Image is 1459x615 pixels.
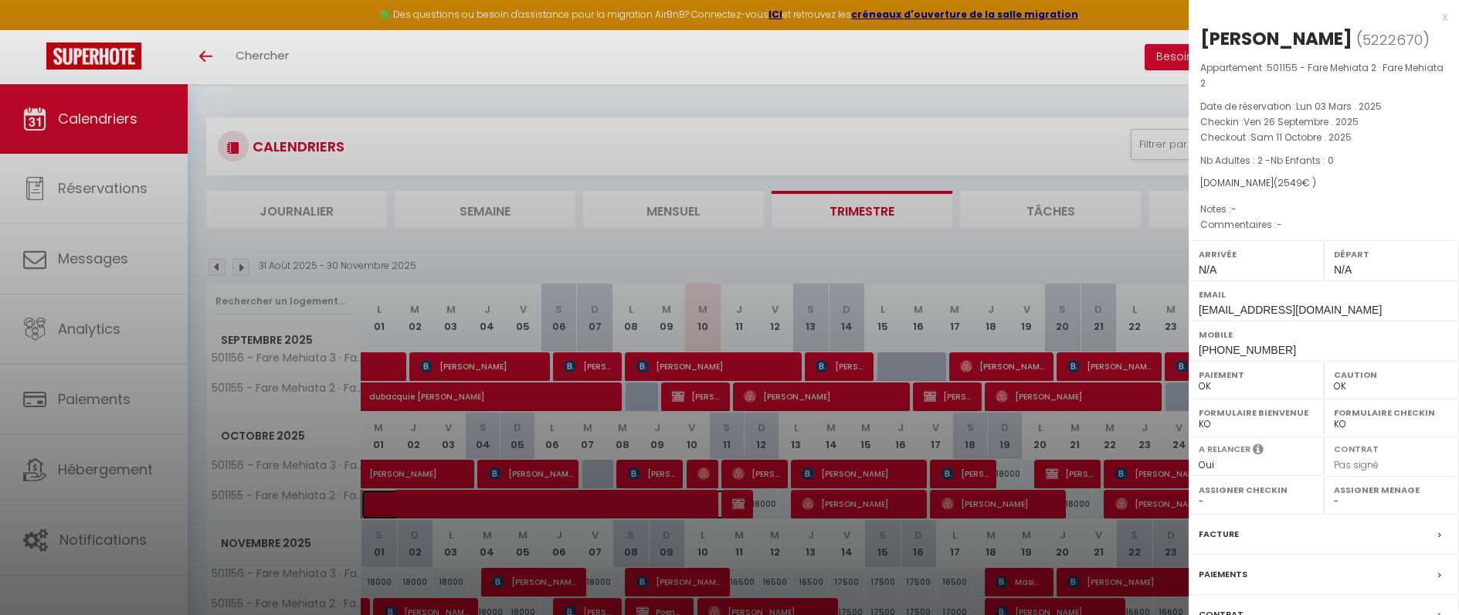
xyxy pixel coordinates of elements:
iframe: Chat [1393,545,1447,603]
span: [PHONE_NUMBER] [1199,344,1296,356]
span: Lun 03 Mars . 2025 [1296,100,1382,113]
span: [EMAIL_ADDRESS][DOMAIN_NAME] [1199,304,1382,316]
div: [DOMAIN_NAME] [1200,176,1447,191]
p: Appartement : [1200,60,1447,91]
span: N/A [1334,263,1352,276]
label: Arrivée [1199,246,1314,262]
span: Nb Adultes : 2 - [1200,154,1334,167]
p: Commentaires : [1200,217,1447,233]
p: Notes : [1200,202,1447,217]
i: Sélectionner OUI si vous souhaiter envoyer les séquences de messages post-checkout [1253,443,1264,460]
label: Paiements [1199,566,1247,583]
p: Checkout : [1200,130,1447,145]
span: Nb Enfants : 0 [1271,154,1334,167]
span: 501155 - Fare Mehiata 2 · Fare Mehiata 2 [1200,61,1444,90]
span: Sam 11 Octobre . 2025 [1250,131,1352,144]
label: Contrat [1334,443,1379,453]
span: - [1277,218,1282,231]
span: Ven 26 Septembre . 2025 [1244,115,1359,128]
p: Checkin : [1200,114,1447,130]
p: Date de réservation : [1200,99,1447,114]
button: Ouvrir le widget de chat LiveChat [12,6,59,53]
div: [PERSON_NAME] [1200,26,1352,51]
label: Départ [1334,246,1449,262]
label: Facture [1199,526,1239,542]
label: A relancer [1199,443,1250,456]
label: Mobile [1199,327,1449,342]
span: - [1231,202,1237,216]
span: ( € ) [1274,176,1316,189]
span: 2549 [1277,176,1302,189]
div: x [1189,8,1447,26]
span: 5222670 [1362,30,1423,49]
label: Formulaire Checkin [1334,405,1449,420]
label: Caution [1334,367,1449,382]
label: Email [1199,287,1449,302]
label: Assigner Menage [1334,482,1449,498]
label: Formulaire Bienvenue [1199,405,1314,420]
span: Pas signé [1334,458,1379,471]
label: Assigner Checkin [1199,482,1314,498]
span: N/A [1199,263,1216,276]
label: Paiement [1199,367,1314,382]
span: ( ) [1356,29,1430,50]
